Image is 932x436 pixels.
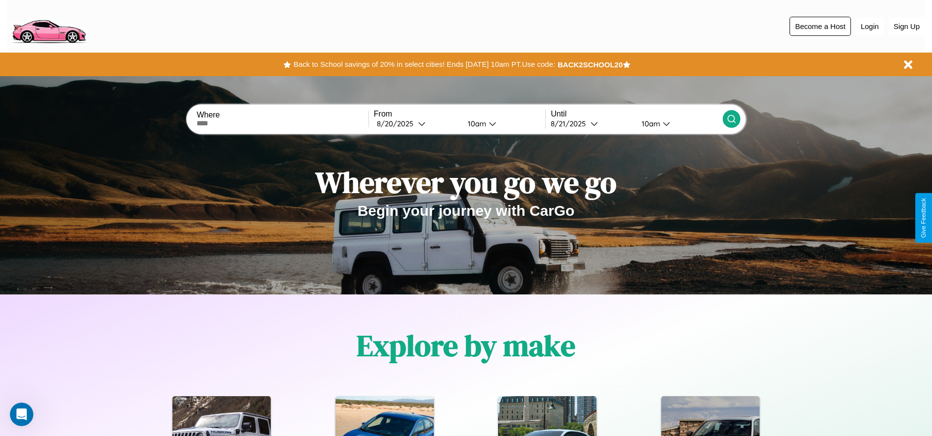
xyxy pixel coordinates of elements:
[634,118,723,129] button: 10am
[463,119,489,128] div: 10am
[7,5,90,46] img: logo
[551,110,722,118] label: Until
[637,119,663,128] div: 10am
[460,118,546,129] button: 10am
[856,17,884,35] button: Login
[889,17,925,35] button: Sign Up
[374,118,460,129] button: 8/20/2025
[551,119,591,128] div: 8 / 21 / 2025
[197,111,368,119] label: Where
[558,60,623,69] b: BACK2SCHOOL20
[790,17,851,36] button: Become a Host
[357,325,575,366] h1: Explore by make
[377,119,418,128] div: 8 / 20 / 2025
[920,198,927,238] div: Give Feedback
[10,403,33,426] iframe: Intercom live chat
[291,58,557,71] button: Back to School savings of 20% in select cities! Ends [DATE] 10am PT.Use code:
[374,110,545,118] label: From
